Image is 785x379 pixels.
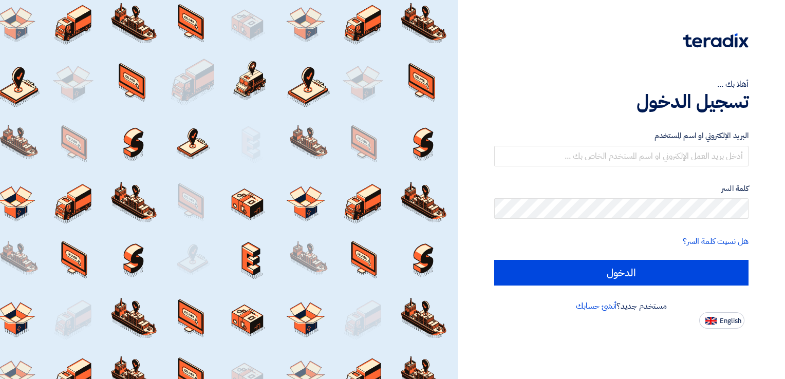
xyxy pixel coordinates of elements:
[494,300,749,312] div: مستخدم جديد؟
[576,300,616,312] a: أنشئ حسابك
[494,146,749,166] input: أدخل بريد العمل الإلكتروني او اسم المستخدم الخاص بك ...
[683,33,749,48] img: Teradix logo
[705,317,717,325] img: en-US.png
[494,260,749,286] input: الدخول
[494,183,749,195] label: كلمة السر
[720,317,741,325] span: English
[494,90,749,113] h1: تسجيل الدخول
[699,312,744,329] button: English
[683,235,749,248] a: هل نسيت كلمة السر؟
[494,130,749,142] label: البريد الإلكتروني او اسم المستخدم
[494,78,749,90] div: أهلا بك ...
